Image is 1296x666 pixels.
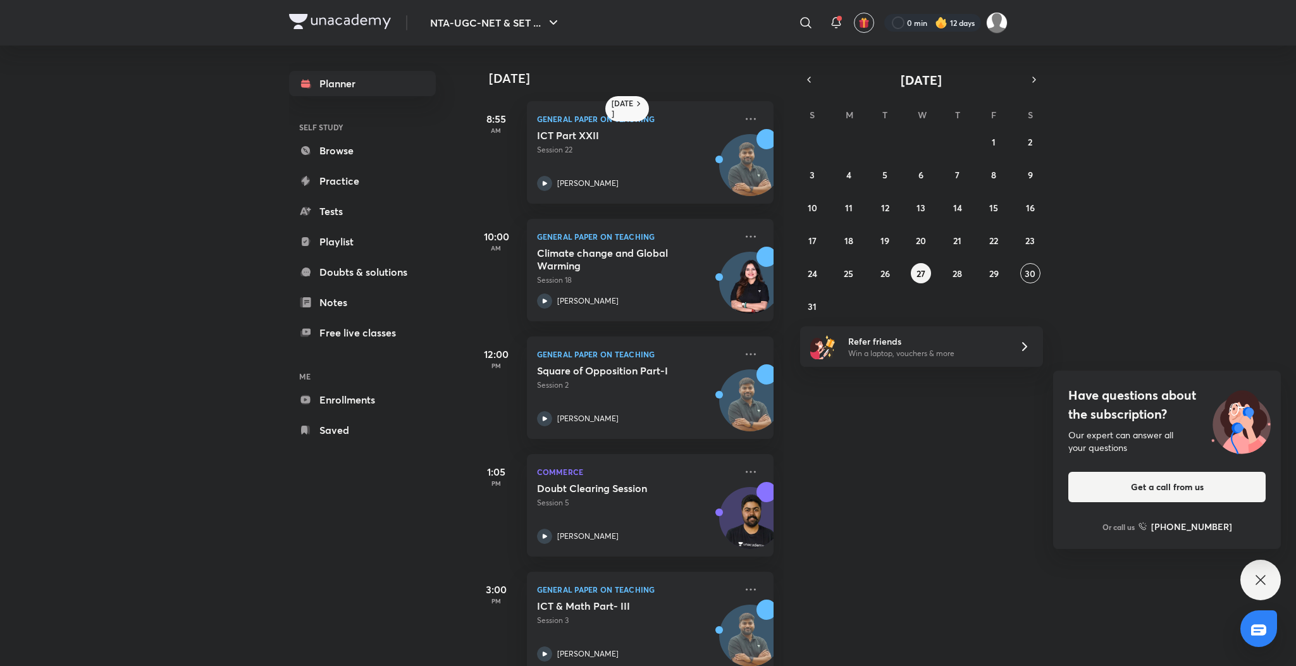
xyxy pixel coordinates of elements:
h5: 1:05 [471,464,522,479]
p: [PERSON_NAME] [557,531,619,542]
abbr: Friday [991,109,996,121]
div: Our expert can answer all your questions [1068,429,1266,454]
button: August 3, 2025 [802,164,822,185]
abbr: August 17, 2025 [808,235,817,247]
abbr: August 6, 2025 [918,169,923,181]
p: General Paper on Teaching [537,229,736,244]
button: [DATE] [818,71,1025,89]
h6: Refer friends [848,335,1004,348]
abbr: August 13, 2025 [916,202,925,214]
p: General Paper on Teaching [537,111,736,126]
button: August 15, 2025 [984,197,1004,218]
button: August 19, 2025 [875,230,895,250]
p: Or call us [1102,521,1135,533]
img: Sakshi Nath [986,12,1008,34]
abbr: Monday [846,109,853,121]
button: August 26, 2025 [875,263,895,283]
p: General Paper on Teaching [537,347,736,362]
button: August 22, 2025 [984,230,1004,250]
button: August 9, 2025 [1020,164,1040,185]
h5: ICT & Math Part- III [537,600,694,612]
p: [PERSON_NAME] [557,178,619,189]
p: Session 5 [537,497,736,509]
abbr: August 7, 2025 [955,169,960,181]
p: [PERSON_NAME] [557,648,619,660]
abbr: August 14, 2025 [953,202,962,214]
span: [DATE] [901,71,942,89]
abbr: August 3, 2025 [810,169,815,181]
img: ttu_illustration_new.svg [1201,386,1281,454]
p: Win a laptop, vouchers & more [848,348,1004,359]
button: August 11, 2025 [839,197,859,218]
p: Session 3 [537,615,736,626]
button: August 6, 2025 [911,164,931,185]
h5: 12:00 [471,347,522,362]
h6: [DATE] [612,99,634,119]
button: August 31, 2025 [802,296,822,316]
abbr: Tuesday [882,109,887,121]
abbr: August 1, 2025 [992,136,996,148]
button: August 28, 2025 [947,263,968,283]
abbr: August 2, 2025 [1028,136,1032,148]
h5: 3:00 [471,582,522,597]
img: Avatar [720,376,781,437]
img: Avatar [720,141,781,202]
button: August 13, 2025 [911,197,931,218]
button: NTA-UGC-NET & SET ... [423,10,569,35]
a: Notes [289,290,436,315]
button: August 8, 2025 [984,164,1004,185]
abbr: August 29, 2025 [989,268,999,280]
abbr: August 26, 2025 [880,268,890,280]
h5: 8:55 [471,111,522,126]
h6: ME [289,366,436,387]
a: [PHONE_NUMBER] [1139,520,1232,533]
button: August 25, 2025 [839,263,859,283]
button: August 7, 2025 [947,164,968,185]
abbr: August 12, 2025 [881,202,889,214]
abbr: August 9, 2025 [1028,169,1033,181]
button: August 20, 2025 [911,230,931,250]
abbr: August 10, 2025 [808,202,817,214]
abbr: Thursday [955,109,960,121]
button: August 18, 2025 [839,230,859,250]
abbr: August 15, 2025 [989,202,998,214]
button: August 12, 2025 [875,197,895,218]
abbr: August 22, 2025 [989,235,998,247]
p: [PERSON_NAME] [557,413,619,424]
abbr: August 21, 2025 [953,235,961,247]
p: General Paper on Teaching [537,582,736,597]
button: August 30, 2025 [1020,263,1040,283]
h5: Climate change and Global Warming [537,247,694,272]
h5: Square of Opposition Part-I [537,364,694,377]
p: Session 2 [537,379,736,391]
abbr: August 27, 2025 [916,268,925,280]
p: AM [471,126,522,134]
p: PM [471,362,522,369]
abbr: August 23, 2025 [1025,235,1035,247]
abbr: August 11, 2025 [845,202,853,214]
img: Company Logo [289,14,391,29]
abbr: August 5, 2025 [882,169,887,181]
abbr: August 30, 2025 [1025,268,1035,280]
h5: 10:00 [471,229,522,244]
p: PM [471,479,522,487]
a: Free live classes [289,320,436,345]
abbr: August 31, 2025 [808,300,817,312]
p: PM [471,597,522,605]
abbr: August 28, 2025 [953,268,962,280]
img: avatar [858,17,870,28]
abbr: August 8, 2025 [991,169,996,181]
img: Avatar [720,259,781,319]
abbr: August 4, 2025 [846,169,851,181]
abbr: August 24, 2025 [808,268,817,280]
a: Saved [289,417,436,443]
abbr: August 25, 2025 [844,268,853,280]
p: [PERSON_NAME] [557,295,619,307]
button: Get a call from us [1068,472,1266,502]
button: August 24, 2025 [802,263,822,283]
p: Session 22 [537,144,736,156]
button: August 4, 2025 [839,164,859,185]
a: Browse [289,138,436,163]
button: August 29, 2025 [984,263,1004,283]
button: avatar [854,13,874,33]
